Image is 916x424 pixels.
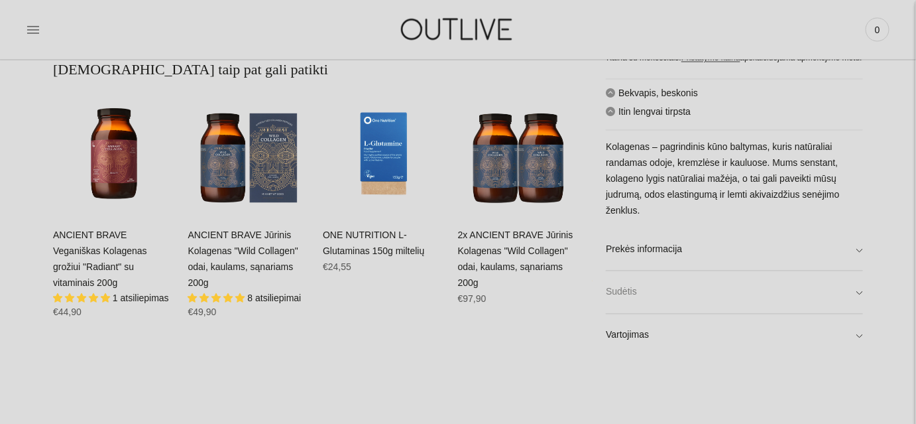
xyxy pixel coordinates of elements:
[188,307,217,318] span: €49,90
[323,93,445,215] a: ONE NUTRITION L-Glutaminas 150g miltelių
[606,271,863,314] a: Sudėtis
[247,293,301,304] span: 8 atsiliepimai
[606,228,863,271] a: Prekės informacija
[606,140,863,220] p: Kolagenas – pagrindinis kūno baltymas, kuris natūraliai randamas odoje, kremzlėse ir kauluose. Mu...
[458,93,580,215] a: 2x ANCIENT BRAVE Jūrinis Kolagenas
[458,294,487,305] span: €97,90
[188,93,310,215] a: ANCIENT BRAVE Jūrinis Kolagenas
[606,79,863,358] div: Bekvapis, beskonis Itin lengvai tirpsta
[866,15,889,44] a: 0
[53,307,82,318] span: €44,90
[323,230,424,257] a: ONE NUTRITION L-Glutaminas 150g miltelių
[458,230,573,289] a: 2x ANCIENT BRAVE Jūrinis Kolagenas "Wild Collagen" odai, kaulams, sąnariams 200g
[53,93,175,215] a: ANCIENT BRAVE Veganiškas Kolagenas grožiui
[323,262,351,273] span: €24,55
[53,60,579,80] h2: [DEMOGRAPHIC_DATA] taip pat gali patikti
[188,293,248,304] span: 4.88 stars
[868,21,887,39] span: 0
[188,230,298,289] a: ANCIENT BRAVE Jūrinis Kolagenas "Wild Collagen" odai, kaulams, sąnariams 200g
[53,230,147,289] a: ANCIENT BRAVE Veganiškas Kolagenas grožiui "Radiant" su vitaminais 200g
[113,293,169,304] span: 1 atsiliepimas
[53,293,113,304] span: 5.00 stars
[606,315,863,357] a: Vartojimas
[375,7,541,52] img: OUTLIVE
